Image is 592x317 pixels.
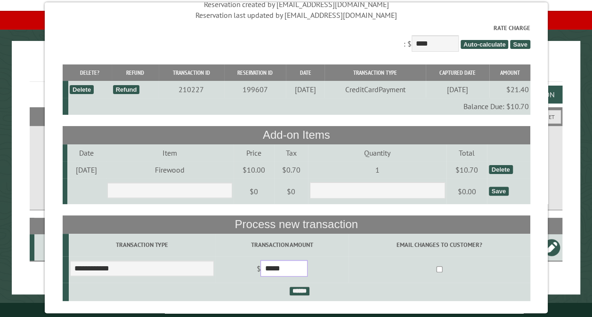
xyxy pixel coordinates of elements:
[489,64,530,81] th: Amount
[105,161,233,178] td: Firewood
[274,144,308,161] td: Tax
[217,240,347,249] label: Transaction Amount
[111,64,159,81] th: Refund
[233,161,274,178] td: $10.00
[274,161,308,178] td: $0.70
[446,144,487,161] td: Total
[224,81,286,98] td: 199607
[30,107,562,125] h2: Filters
[62,24,530,54] div: : $
[159,64,224,81] th: Transaction ID
[113,85,139,94] div: Refund
[62,126,530,144] th: Add-on Items
[68,64,111,81] th: Delete?
[308,144,446,161] td: Quantity
[62,24,530,32] label: Rate Charge
[286,81,324,98] td: [DATE]
[510,40,530,49] span: Save
[286,64,324,81] th: Date
[67,144,105,161] td: Date
[324,64,425,81] th: Transaction Type
[460,40,508,49] span: Auto-calculate
[215,256,349,283] td: $
[62,10,530,20] div: Reservation last updated by [EMAIL_ADDRESS][DOMAIN_NAME]
[233,178,274,205] td: $0
[30,56,562,82] h1: Reservations
[446,178,487,205] td: $0.00
[34,218,67,234] th: Site
[324,81,425,98] td: CreditCardPayment
[38,243,65,252] div: D8
[274,178,308,205] td: $0
[224,64,286,81] th: Reservation ID
[69,85,93,94] div: Delete
[233,144,274,161] td: Price
[488,187,508,196] div: Save
[308,161,446,178] td: 1
[488,165,512,174] div: Delete
[446,161,487,178] td: $10.70
[68,98,530,115] td: Balance Due: $10.70
[70,240,213,249] label: Transaction Type
[425,81,489,98] td: [DATE]
[159,81,224,98] td: 210227
[489,81,530,98] td: $21.40
[425,64,489,81] th: Captured Date
[62,215,530,233] th: Process new transaction
[105,144,233,161] td: Item
[350,240,528,249] label: Email changes to customer?
[67,161,105,178] td: [DATE]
